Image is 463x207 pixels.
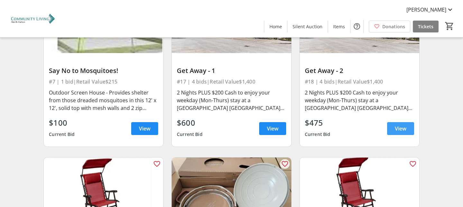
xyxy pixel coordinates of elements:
span: View [139,125,150,132]
div: Get Away - 1 [177,67,286,75]
span: Home [269,23,282,30]
mat-icon: favorite_outline [281,160,289,168]
span: View [267,125,278,132]
mat-icon: favorite_outline [409,160,417,168]
div: Say No to Mosquitoes! [49,67,158,75]
div: Outdoor Screen House - Provides shelter from those dreaded mosquitoes in this 12' x 12', solid to... [49,89,158,112]
div: Current Bid [305,129,331,140]
a: Donations [369,21,410,32]
div: #17 | 4 bids | Retail Value $1,400 [177,77,286,86]
button: Cart [444,20,455,32]
button: [PERSON_NAME] [401,4,459,15]
div: $100 [49,117,75,129]
span: Silent Auction [293,23,322,30]
span: Donations [382,23,405,30]
a: Home [264,21,287,32]
div: #7 | 1 bid | Retail Value $215 [49,77,158,86]
span: Items [333,23,345,30]
button: Help [350,20,363,33]
a: Tickets [413,21,439,32]
div: 2 Nights PLUS $200 Cash to enjoy your weekday (Mon-Thurs) stay at a [GEOGRAPHIC_DATA] [GEOGRAPHIC... [305,89,414,112]
a: View [259,122,286,135]
div: Current Bid [177,129,203,140]
div: Current Bid [49,129,75,140]
span: [PERSON_NAME] [406,6,446,14]
div: $475 [305,117,331,129]
a: View [131,122,158,135]
div: #18 | 4 bids | Retail Value $1,400 [305,77,414,86]
span: View [395,125,406,132]
mat-icon: favorite_outline [153,160,161,168]
div: Get Away - 2 [305,67,414,75]
div: $600 [177,117,203,129]
span: Tickets [418,23,433,30]
a: View [387,122,414,135]
a: Silent Auction [287,21,328,32]
div: 2 Nights PLUS $200 Cash to enjoy your weekday (Mon-Thurs) stay at a [GEOGRAPHIC_DATA] [GEOGRAPHIC... [177,89,286,112]
img: Community Living North Halton's Logo [4,3,61,35]
a: Items [328,21,350,32]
